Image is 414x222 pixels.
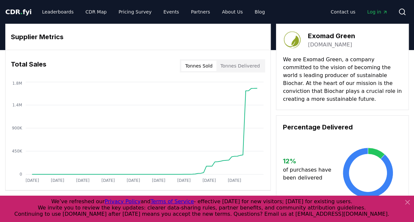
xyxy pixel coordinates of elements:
[51,178,64,183] tspan: [DATE]
[5,8,32,16] span: CDR fyi
[152,178,165,183] tspan: [DATE]
[367,9,388,15] span: Log in
[228,178,241,183] tspan: [DATE]
[12,126,22,130] tspan: 900K
[12,149,22,153] tspan: 450K
[186,6,215,18] a: Partners
[283,31,301,49] img: Exomad Green-logo
[216,61,264,71] button: Tonnes Delivered
[283,156,334,166] h3: 12 %
[158,6,184,18] a: Events
[19,172,22,177] tspan: 0
[113,6,157,18] a: Pricing Survey
[362,6,393,18] a: Log in
[249,6,270,18] a: Blog
[11,59,46,72] h3: Total Sales
[76,178,90,183] tspan: [DATE]
[203,178,216,183] tspan: [DATE]
[283,166,334,182] p: of purchases have been delivered
[177,178,191,183] tspan: [DATE]
[37,6,79,18] a: Leaderboards
[181,61,216,71] button: Tonnes Sold
[26,178,39,183] tspan: [DATE]
[11,32,265,42] h3: Supplier Metrics
[5,7,32,16] a: CDR.fyi
[283,122,402,132] h3: Percentage Delivered
[127,178,140,183] tspan: [DATE]
[308,31,355,41] h3: Exomad Green
[217,6,248,18] a: About Us
[325,6,361,18] a: Contact us
[13,81,22,86] tspan: 1.8M
[37,6,270,18] nav: Main
[101,178,115,183] tspan: [DATE]
[308,41,352,49] a: [DOMAIN_NAME]
[325,6,393,18] nav: Main
[80,6,112,18] a: CDR Map
[283,56,402,103] p: We are Exomad Green, a company committed to the vision of becoming the world s leading producer o...
[13,103,22,107] tspan: 1.4M
[20,8,23,16] span: .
